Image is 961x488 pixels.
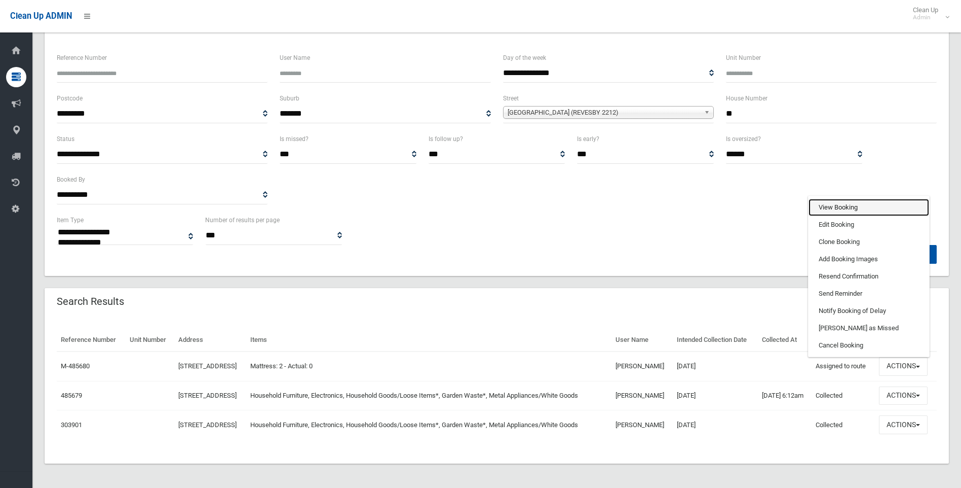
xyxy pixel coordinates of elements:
[57,215,84,226] label: Item Type
[673,381,757,410] td: [DATE]
[246,381,611,410] td: Household Furniture, Electronics, Household Goods/Loose Items*, Garden Waste*, Metal Appliances/W...
[673,329,757,352] th: Intended Collection Date
[879,357,928,376] button: Actions
[809,337,929,354] a: Cancel Booking
[809,268,929,285] a: Resend Confirmation
[611,410,673,439] td: [PERSON_NAME]
[809,285,929,302] a: Send Reminder
[246,329,611,352] th: Items
[812,410,875,439] td: Collected
[61,362,90,370] a: M-485680
[809,320,929,337] a: [PERSON_NAME] as Missed
[178,392,237,399] a: [STREET_ADDRESS]
[809,302,929,320] a: Notify Booking of Delay
[57,52,107,63] label: Reference Number
[758,381,812,410] td: [DATE] 6:12am
[673,352,757,381] td: [DATE]
[758,329,812,352] th: Collected At
[503,93,519,104] label: Street
[178,421,237,429] a: [STREET_ADDRESS]
[809,199,929,216] a: View Booking
[577,133,599,145] label: Is early?
[812,352,875,381] td: Assigned to route
[908,6,948,21] span: Clean Up
[61,421,82,429] a: 303901
[879,387,928,405] button: Actions
[726,52,761,63] label: Unit Number
[503,52,546,63] label: Day of the week
[280,93,299,104] label: Suburb
[429,133,463,145] label: Is follow up?
[246,352,611,381] td: Mattress: 2 - Actual: 0
[57,133,74,145] label: Status
[57,329,126,352] th: Reference Number
[673,410,757,439] td: [DATE]
[174,329,246,352] th: Address
[508,107,700,119] span: [GEOGRAPHIC_DATA] (REVESBY 2212)
[913,14,938,21] small: Admin
[178,362,237,370] a: [STREET_ADDRESS]
[57,93,83,104] label: Postcode
[205,215,280,226] label: Number of results per page
[280,52,310,63] label: User Name
[45,292,136,311] header: Search Results
[809,233,929,251] a: Clone Booking
[10,11,72,21] span: Clean Up ADMIN
[809,216,929,233] a: Edit Booking
[246,410,611,439] td: Household Furniture, Electronics, Household Goods/Loose Items*, Garden Waste*, Metal Appliances/W...
[280,133,309,145] label: Is missed?
[61,392,82,399] a: 485679
[611,352,673,381] td: [PERSON_NAME]
[809,251,929,268] a: Add Booking Images
[126,329,174,352] th: Unit Number
[57,174,85,185] label: Booked By
[812,381,875,410] td: Collected
[879,415,928,434] button: Actions
[726,133,761,145] label: Is oversized?
[611,381,673,410] td: [PERSON_NAME]
[611,329,673,352] th: User Name
[726,93,767,104] label: House Number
